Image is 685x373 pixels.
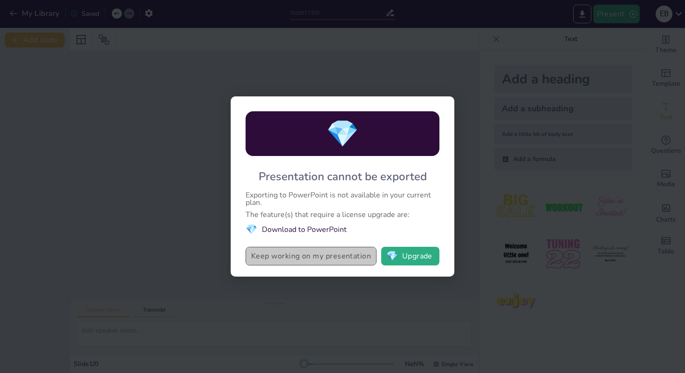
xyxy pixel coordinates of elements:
span: diamond [246,223,257,236]
span: diamond [386,251,398,261]
button: Keep working on my presentation [246,247,377,265]
div: Exporting to PowerPoint is not available in your current plan. [246,191,439,206]
div: Presentation cannot be exported [259,169,427,184]
li: Download to PowerPoint [246,223,439,236]
button: diamondUpgrade [381,247,439,265]
div: The feature(s) that require a license upgrade are: [246,211,439,218]
span: diamond [326,116,359,152]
